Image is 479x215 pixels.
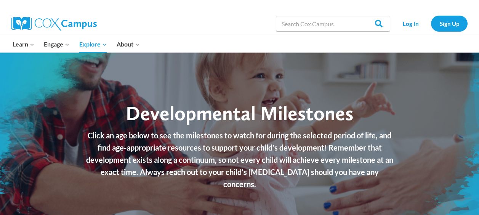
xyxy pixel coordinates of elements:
[117,39,139,49] span: About
[79,39,107,49] span: Explore
[11,17,97,30] img: Cox Campus
[44,39,69,49] span: Engage
[276,16,390,31] input: Search Cox Campus
[8,36,144,52] nav: Primary Navigation
[13,39,34,49] span: Learn
[85,129,394,190] p: Click an age below to see the milestones to watch for during the selected period of life, and fin...
[126,101,353,125] span: Developmental Milestones
[394,16,427,31] a: Log In
[431,16,468,31] a: Sign Up
[394,16,468,31] nav: Secondary Navigation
